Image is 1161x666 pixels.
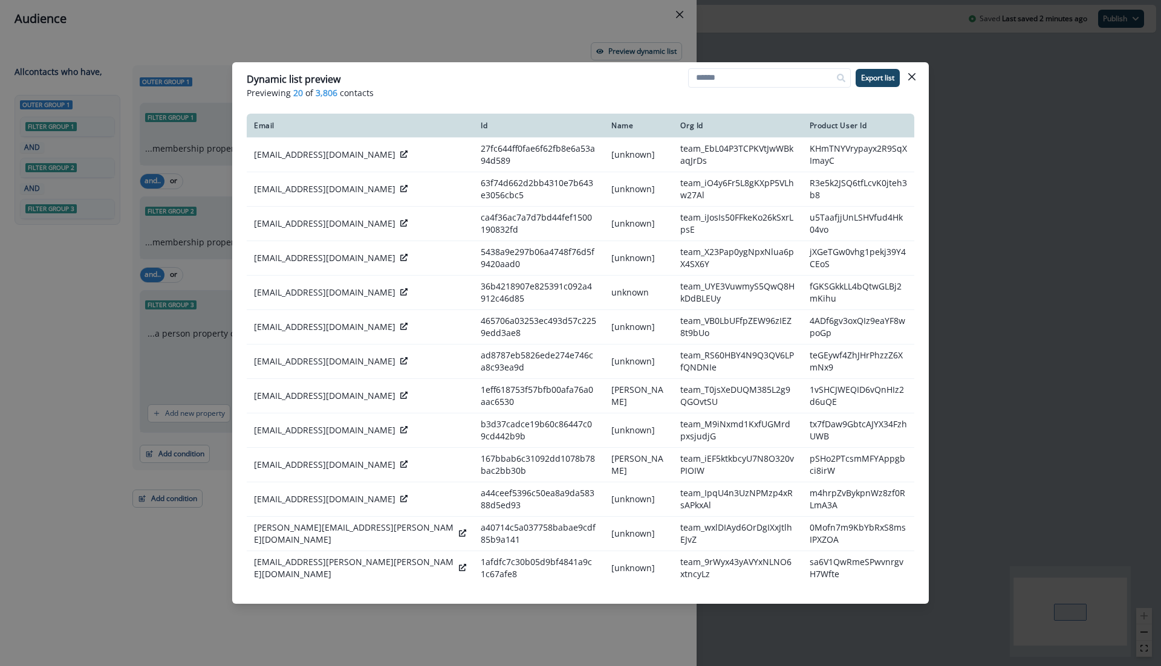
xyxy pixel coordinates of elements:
[481,121,597,131] div: Id
[673,310,802,344] td: team_VB0LbUFfpZEW96zIEZ8t9bUo
[604,482,673,517] td: [unknown]
[802,241,914,276] td: jXGeTGw0vhg1pekj39Y4CEoS
[673,517,802,551] td: team_wxlDIAyd6OrDgIXxJtlhEJvZ
[802,551,914,586] td: sa6V1QwRmeSPwvnrgvH7Wfte
[802,413,914,448] td: tx7fDaw9GbtcAJYX34FzhUWB
[802,344,914,379] td: teGEywf4ZhJHrPhzzZ6XmNx9
[254,121,466,131] div: Email
[604,310,673,344] td: [unknown]
[254,252,395,264] p: [EMAIL_ADDRESS][DOMAIN_NAME]
[293,86,303,99] span: 20
[473,413,604,448] td: b3d37cadce19b60c86447c09cd442b9b
[673,276,802,310] td: team_UYE3VuwmyS5QwQ8HkDdBLEUy
[473,241,604,276] td: 5438a9e297b06a4748f76d5f9420aad0
[802,310,914,344] td: 4ADf6gv3oxQIz9eaYF8wpoGp
[611,121,666,131] div: Name
[254,556,454,580] p: [EMAIL_ADDRESS][PERSON_NAME][PERSON_NAME][DOMAIN_NAME]
[247,86,914,99] p: Previewing of contacts
[802,207,914,241] td: u5TaafjjUnLSHVfud4Hk04vo
[673,379,802,413] td: team_T0jsXeDUQM385L2g9QGOvtSU
[802,276,914,310] td: fGKSGkkLL4bQtwGLBj2mKihu
[680,121,795,131] div: Org Id
[604,241,673,276] td: [unknown]
[673,138,802,172] td: team_EbL04P3TCPKVtJwWBkaqJrDs
[902,67,922,86] button: Close
[604,551,673,586] td: [unknown]
[604,276,673,310] td: unknown
[473,551,604,586] td: 1afdfc7c30b05d9bf4841a9c1c67afe8
[604,448,673,482] td: [PERSON_NAME]
[254,424,395,436] p: [EMAIL_ADDRESS][DOMAIN_NAME]
[604,138,673,172] td: [unknown]
[254,493,395,505] p: [EMAIL_ADDRESS][DOMAIN_NAME]
[673,413,802,448] td: team_M9iNxmd1KxfUGMrdpxsjudjG
[604,344,673,379] td: [unknown]
[673,448,802,482] td: team_iEF5ktkbcyU7N8O320vPIOIW
[604,379,673,413] td: [PERSON_NAME]
[604,207,673,241] td: [unknown]
[254,321,395,333] p: [EMAIL_ADDRESS][DOMAIN_NAME]
[473,207,604,241] td: ca4f36ac7a7d7bd44fef1500190832fd
[802,379,914,413] td: 1vSHCJWEQID6vQnHIz2d6uQE
[473,448,604,482] td: 167bbab6c31092dd1078b78bac2bb30b
[254,522,454,546] p: [PERSON_NAME][EMAIL_ADDRESS][PERSON_NAME][DOMAIN_NAME]
[316,86,337,99] span: 3,806
[604,413,673,448] td: [unknown]
[473,276,604,310] td: 36b4218907e825391c092a4912c46d85
[473,517,604,551] td: a40714c5a037758babae9cdf85b9a141
[473,138,604,172] td: 27fc644ff0fae6f62fb8e6a53a94d589
[810,121,907,131] div: Product User Id
[673,207,802,241] td: team_iJosIs50FFkeKo26kSxrLpsE
[802,172,914,207] td: R3e5k2JSQ6tfLcvK0jteh3b8
[673,172,802,207] td: team_iO4y6Fr5L8gKXpP5VLhw27Al
[604,172,673,207] td: [unknown]
[856,69,900,87] button: Export list
[861,74,894,82] p: Export list
[473,172,604,207] td: 63f74d662d2bb4310e7b643e3056cbc5
[802,482,914,517] td: m4hrpZvBykpnWz8zf0RLmA3A
[254,459,395,471] p: [EMAIL_ADDRESS][DOMAIN_NAME]
[254,286,395,299] p: [EMAIL_ADDRESS][DOMAIN_NAME]
[473,482,604,517] td: a44ceef5396c50ea8a9da58388d5ed93
[802,517,914,551] td: 0Mofn7m9KbYbRxS8msIPXZOA
[673,241,802,276] td: team_X23Pap0ygNpxNlua6pX4SX6Y
[254,149,395,161] p: [EMAIL_ADDRESS][DOMAIN_NAME]
[473,310,604,344] td: 465706a03253ec493d57c2259edd3ae8
[604,517,673,551] td: [unknown]
[254,390,395,402] p: [EMAIL_ADDRESS][DOMAIN_NAME]
[673,344,802,379] td: team_RS60HBY4N9Q3QV6LPfQNDNIe
[673,551,802,586] td: team_9rWyx43yAVYxNLNO6xtncyLz
[473,379,604,413] td: 1eff618753f57bfb00afa76a0aac6530
[473,344,604,379] td: ad8787eb5826ede274e746ca8c93ea9d
[247,72,340,86] p: Dynamic list preview
[673,482,802,517] td: team_IpqU4n3UzNPMzp4xRsAPkxAl
[254,218,395,230] p: [EMAIL_ADDRESS][DOMAIN_NAME]
[802,138,914,172] td: KHmTNYVrypayx2R9SqXImayC
[254,355,395,367] p: [EMAIL_ADDRESS][DOMAIN_NAME]
[254,183,395,195] p: [EMAIL_ADDRESS][DOMAIN_NAME]
[802,448,914,482] td: pSHo2PTcsmMFYAppgbci8irW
